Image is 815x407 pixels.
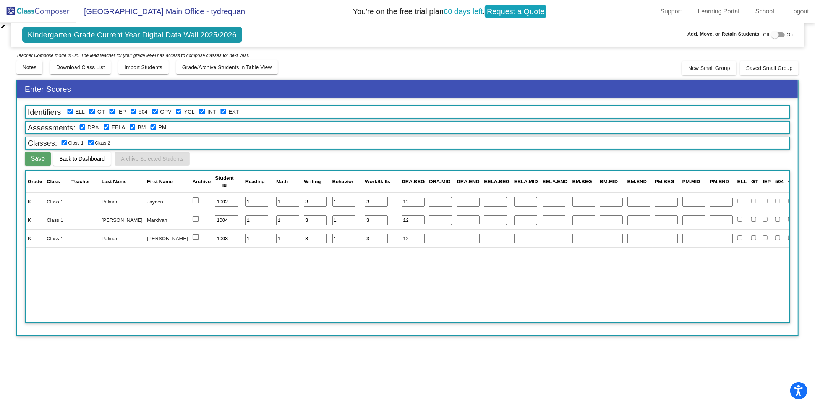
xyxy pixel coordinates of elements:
[655,179,674,184] span: PM.BEG
[26,138,60,148] span: Classes:
[763,179,771,184] span: IEP
[572,179,592,184] span: BM.BEG
[543,179,568,184] span: EELA.END
[147,178,188,186] div: First Name
[75,108,85,116] label: English Language Learner
[50,60,111,74] button: Download Class List
[97,108,105,116] label: Gifted and Talented
[22,27,242,43] span: Kindergarten Grade Current Year Digital Data Wall 2025/2026
[147,178,173,186] div: First Name
[25,152,51,166] button: Save
[740,61,799,75] button: Saved Small Group
[26,192,45,211] td: K
[215,174,233,189] div: Student Id
[788,179,799,184] span: GPV
[207,108,216,116] label: Introvert
[655,5,688,18] a: Support
[787,31,793,38] span: On
[139,108,147,116] label: 504 Plan
[26,171,45,192] th: Grade
[26,211,45,229] td: K
[71,178,97,186] div: Teacher
[365,178,397,186] div: WorkSkills
[112,124,125,132] label: Areading
[687,30,760,38] span: Add, Move, or Retain Students
[193,179,211,184] span: Archive
[775,179,784,184] span: 504
[16,53,250,58] i: Teacher Compose mode is On. The lead teacher for your grade level has access to compose classes f...
[99,229,145,247] td: Palmar
[17,80,798,98] h3: Enter Scores
[145,211,190,229] td: Markiyah
[61,140,83,146] span: Class 1
[784,5,815,18] a: Logout
[16,60,43,74] button: Notes
[402,179,425,184] span: DRA.BEG
[245,178,272,186] div: Reading
[102,178,127,186] div: Last Name
[160,108,172,116] label: Good Parent Volunteer
[749,5,780,18] a: School
[44,211,69,229] td: Class 1
[682,179,700,184] span: PM.MID
[228,108,239,116] label: Extrovert
[47,178,67,186] div: Class
[276,178,299,186] div: Math
[26,107,65,117] span: Identifiers:
[484,179,509,184] span: EELA.BEG
[429,179,450,184] span: DRA.MID
[125,64,162,70] span: Import Students
[692,5,746,18] a: Learning Portal
[87,124,99,132] label: Developmental Reading Assessment
[332,178,354,186] div: Behavior
[26,229,45,247] td: K
[276,178,288,186] div: Math
[88,140,110,146] span: Class 2
[485,5,546,18] a: Request a Quote
[710,179,729,184] span: PM.END
[158,124,166,132] label: Progress Monitoring
[102,178,143,186] div: Last Name
[115,152,190,166] button: Archive Selected Students
[457,179,479,184] span: DRA.END
[138,124,146,132] label: Benchmark assessment
[71,178,90,186] div: Teacher
[59,156,105,162] span: Back to Dashboard
[349,3,551,20] span: You're on the free trial plan .
[245,178,265,186] div: Reading
[176,60,278,74] button: Grade/Archive Students in Table View
[47,178,60,186] div: Class
[215,174,240,189] div: Student Id
[44,229,69,247] td: Class 1
[145,229,190,247] td: [PERSON_NAME]
[688,65,730,71] span: New Small Group
[365,178,390,186] div: WorkSkills
[746,65,792,71] span: Saved Small Group
[514,179,538,184] span: EELA.MID
[627,179,647,184] span: BM.END
[600,179,618,184] span: BM.MID
[117,108,126,116] label: Individualized Education Plan
[184,108,195,116] label: Young for Grade Level
[763,31,770,38] span: Off
[26,122,78,133] span: Assessments:
[145,192,190,211] td: Jayden
[31,155,45,162] span: Save
[751,179,758,184] span: GT
[737,179,747,184] span: ELL
[444,7,483,16] span: 60 days left
[121,156,183,162] span: Archive Selected Students
[682,61,736,75] button: New Small Group
[182,64,272,70] span: Grade/Archive Students in Table View
[332,178,361,186] div: Behavior
[99,211,145,229] td: [PERSON_NAME]
[23,64,37,70] span: Notes
[304,178,321,186] div: Writing
[304,178,328,186] div: Writing
[99,192,145,211] td: Palmar
[53,152,111,166] button: Back to Dashboard
[118,60,169,74] button: Import Students
[44,192,69,211] td: Class 1
[76,5,245,18] span: [GEOGRAPHIC_DATA] Main Office - tydrequan
[56,64,105,70] span: Download Class List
